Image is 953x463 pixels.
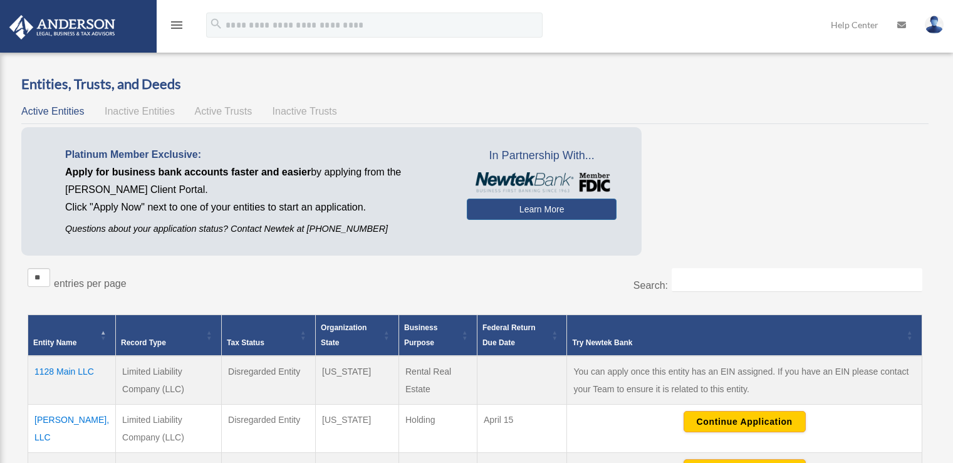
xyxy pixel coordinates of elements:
[227,338,264,347] span: Tax Status
[316,356,399,405] td: [US_STATE]
[399,315,477,356] th: Business Purpose: Activate to sort
[399,356,477,405] td: Rental Real Estate
[195,106,253,117] span: Active Trusts
[404,323,437,347] span: Business Purpose
[28,404,116,452] td: [PERSON_NAME], LLC
[273,106,337,117] span: Inactive Trusts
[633,280,668,291] label: Search:
[65,167,311,177] span: Apply for business bank accounts faster and easier
[925,16,944,34] img: User Pic
[209,17,223,31] i: search
[467,199,617,220] a: Learn More
[321,323,367,347] span: Organization State
[572,335,903,350] div: Try Newtek Bank
[222,315,316,356] th: Tax Status: Activate to sort
[65,146,448,164] p: Platinum Member Exclusive:
[28,315,116,356] th: Entity Name: Activate to invert sorting
[6,15,119,39] img: Anderson Advisors Platinum Portal
[21,106,84,117] span: Active Entities
[116,356,222,405] td: Limited Liability Company (LLC)
[169,22,184,33] a: menu
[477,315,567,356] th: Federal Return Due Date: Activate to sort
[54,278,127,289] label: entries per page
[467,146,617,166] span: In Partnership With...
[684,411,806,432] button: Continue Application
[65,221,448,237] p: Questions about your application status? Contact Newtek at [PHONE_NUMBER]
[222,404,316,452] td: Disregarded Entity
[116,315,222,356] th: Record Type: Activate to sort
[116,404,222,452] td: Limited Liability Company (LLC)
[316,404,399,452] td: [US_STATE]
[121,338,166,347] span: Record Type
[169,18,184,33] i: menu
[567,356,922,405] td: You can apply once this entity has an EIN assigned. If you have an EIN please contact your Team t...
[33,338,76,347] span: Entity Name
[482,323,536,347] span: Federal Return Due Date
[477,404,567,452] td: April 15
[222,356,316,405] td: Disregarded Entity
[567,315,922,356] th: Try Newtek Bank : Activate to sort
[473,172,610,192] img: NewtekBankLogoSM.png
[28,356,116,405] td: 1128 Main LLC
[105,106,175,117] span: Inactive Entities
[65,164,448,199] p: by applying from the [PERSON_NAME] Client Portal.
[21,75,929,94] h3: Entities, Trusts, and Deeds
[399,404,477,452] td: Holding
[65,199,448,216] p: Click "Apply Now" next to one of your entities to start an application.
[316,315,399,356] th: Organization State: Activate to sort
